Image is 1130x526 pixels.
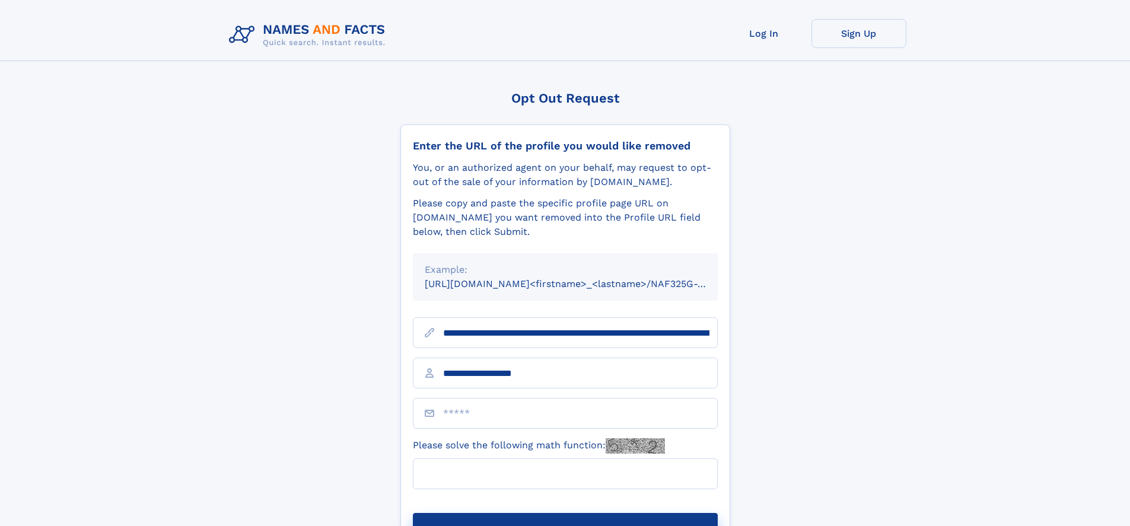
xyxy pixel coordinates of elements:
[224,19,395,51] img: Logo Names and Facts
[413,196,718,239] div: Please copy and paste the specific profile page URL on [DOMAIN_NAME] you want removed into the Pr...
[425,278,740,289] small: [URL][DOMAIN_NAME]<firstname>_<lastname>/NAF325G-xxxxxxxx
[413,161,718,189] div: You, or an authorized agent on your behalf, may request to opt-out of the sale of your informatio...
[425,263,706,277] div: Example:
[413,438,665,454] label: Please solve the following math function:
[811,19,906,48] a: Sign Up
[400,91,730,106] div: Opt Out Request
[413,139,718,152] div: Enter the URL of the profile you would like removed
[717,19,811,48] a: Log In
